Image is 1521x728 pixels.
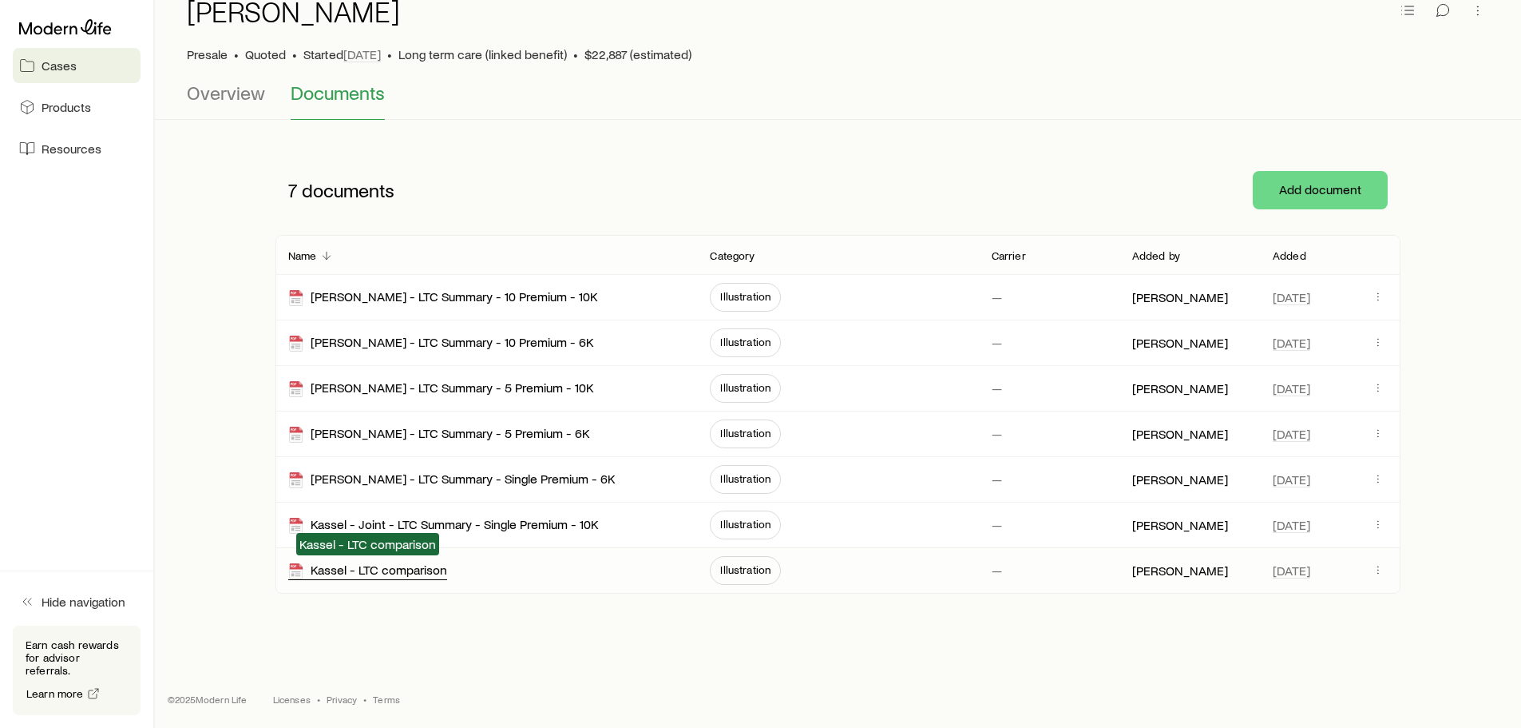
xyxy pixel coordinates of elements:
p: Category [710,249,755,262]
span: • [573,46,578,62]
button: Hide navigation [13,584,141,619]
span: 7 [288,179,297,201]
span: Illustration [720,381,770,394]
p: [PERSON_NAME] [1132,563,1228,579]
a: Terms [373,693,400,706]
div: [PERSON_NAME] - LTC Summary - 10 Premium - 10K [288,288,598,307]
div: [PERSON_NAME] - LTC Summary - 10 Premium - 6K [288,334,594,352]
p: — [992,335,1002,351]
p: [PERSON_NAME] [1132,471,1228,487]
a: Licenses [273,693,311,706]
span: [DATE] [343,46,381,62]
p: — [992,517,1002,533]
p: Added by [1132,249,1180,262]
a: Products [13,90,141,125]
span: Illustration [720,518,770,531]
span: Illustration [720,427,770,440]
p: [PERSON_NAME] [1132,517,1228,533]
span: Quoted [245,46,286,62]
p: — [992,289,1002,305]
p: Started [303,46,381,62]
span: [DATE] [1273,335,1310,351]
span: • [234,46,239,62]
span: [DATE] [1273,563,1310,579]
span: Resources [42,141,101,157]
span: [DATE] [1273,426,1310,442]
span: • [292,46,297,62]
p: Added [1273,249,1306,262]
div: [PERSON_NAME] - LTC Summary - Single Premium - 6K [288,471,616,489]
span: Illustration [720,472,770,485]
span: Illustration [720,563,770,576]
p: Name [288,249,317,262]
span: $22,887 (estimated) [584,46,691,62]
p: — [992,563,1002,579]
span: • [387,46,392,62]
span: [DATE] [1273,517,1310,533]
span: Learn more [26,688,84,699]
button: Add document [1253,171,1388,209]
span: Hide navigation [42,594,125,610]
span: Overview [187,82,265,104]
a: Resources [13,131,141,166]
span: Illustration [720,336,770,348]
div: Kassel - Joint - LTC Summary - Single Premium - 10K [288,516,599,535]
span: Documents [291,82,385,104]
p: [PERSON_NAME] [1132,289,1228,305]
div: [PERSON_NAME] - LTC Summary - 5 Premium - 10K [288,380,594,398]
span: Long term care (linked benefit) [398,46,567,62]
span: [DATE] [1273,380,1310,396]
p: Presale [187,46,228,62]
p: — [992,426,1002,442]
span: Cases [42,58,77,74]
a: Cases [13,48,141,83]
div: Case details tabs [187,82,1489,120]
span: [DATE] [1273,471,1310,487]
span: • [317,693,320,706]
p: © 2025 Modern Life [168,693,248,706]
span: • [363,693,366,706]
p: Carrier [992,249,1026,262]
p: [PERSON_NAME] [1132,426,1228,442]
a: Privacy [327,693,357,706]
p: Earn cash rewards for advisor referrals. [26,638,128,677]
p: — [992,471,1002,487]
span: Products [42,99,91,115]
p: [PERSON_NAME] [1132,335,1228,351]
span: documents [302,179,394,201]
p: — [992,380,1002,396]
div: Kassel - LTC comparison [288,562,447,580]
span: [DATE] [1273,289,1310,305]
div: [PERSON_NAME] - LTC Summary - 5 Premium - 6K [288,425,590,444]
span: Illustration [720,290,770,303]
div: Earn cash rewards for advisor referrals.Learn more [13,626,141,715]
p: [PERSON_NAME] [1132,380,1228,396]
